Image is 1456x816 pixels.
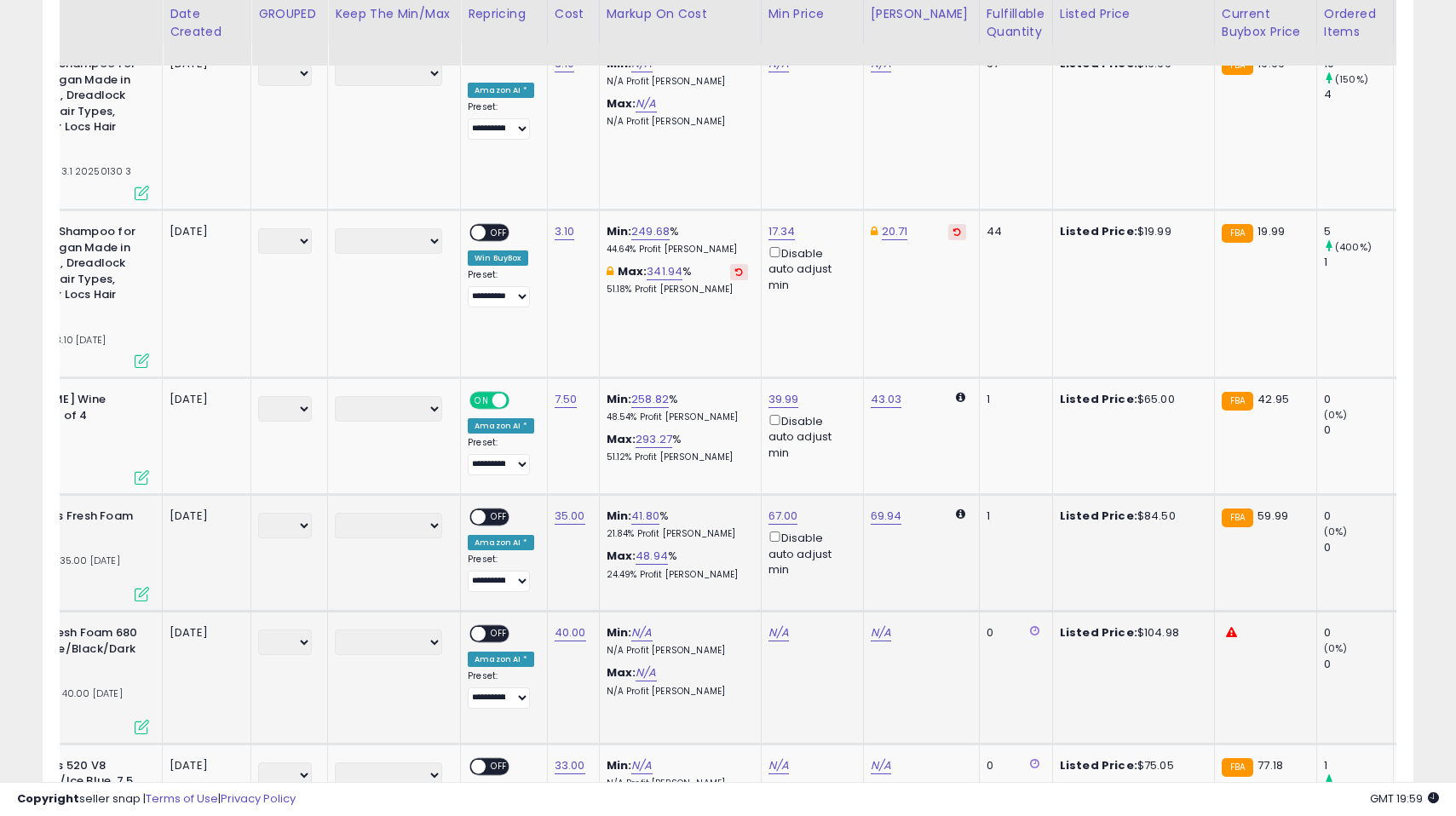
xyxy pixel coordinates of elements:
a: 33.00 [555,757,585,774]
div: 0 [987,758,1039,773]
div: Disable auto adjust min [768,528,850,578]
div: 0 [1324,625,1393,641]
a: 40.00 [555,624,586,641]
div: % [607,224,748,256]
div: 0 [1324,392,1393,407]
div: Cost [555,5,592,23]
p: N/A Profit [PERSON_NAME] [607,116,748,128]
span: ON [471,394,492,408]
div: 0 [1324,422,1393,438]
b: Listed Price: [1060,55,1137,72]
span: 42.95 [1257,391,1289,407]
b: Min: [607,391,632,407]
div: 5 [1324,224,1393,239]
a: N/A [768,757,789,774]
a: N/A [636,664,656,681]
div: $19.99 [1060,224,1201,239]
div: Min Price [768,5,856,23]
div: $84.50 [1060,509,1201,524]
b: Min: [607,55,632,72]
b: Min: [607,624,632,641]
a: N/A [631,624,652,641]
div: 1 [1324,255,1393,270]
b: Listed Price: [1060,391,1137,407]
span: 19.99 [1257,223,1285,239]
div: Preset: [468,670,534,709]
p: 48.54% Profit [PERSON_NAME] [607,411,748,423]
a: N/A [871,757,891,774]
small: (400%) [1335,240,1372,254]
div: Fulfillable Quantity [987,5,1045,41]
span: 77.18 [1257,757,1283,773]
div: [DATE] [170,392,238,407]
div: Ordered Items [1324,5,1386,41]
b: Min: [607,757,632,773]
a: 258.82 [631,391,669,408]
b: Listed Price: [1060,757,1137,773]
i: Calculated using Dynamic Max Price. [956,509,965,520]
small: FBA [1222,224,1253,243]
small: FBA [1222,509,1253,527]
div: 1 [987,392,1039,407]
p: 44.64% Profit [PERSON_NAME] [607,244,748,256]
div: Current Buybox Price [1222,5,1309,41]
b: Max: [607,431,636,447]
b: Listed Price: [1060,508,1137,524]
div: Amazon AI * [468,652,534,667]
div: $104.98 [1060,625,1201,641]
a: 20.71 [882,223,908,240]
a: N/A [768,624,789,641]
span: 2025-09-12 19:59 GMT [1370,790,1439,807]
span: OFF [486,759,513,773]
p: 51.18% Profit [PERSON_NAME] [607,284,748,296]
div: Preset: [468,101,534,140]
b: Listed Price: [1060,223,1137,239]
b: Min: [607,223,632,239]
a: N/A [871,624,891,641]
p: 51.12% Profit [PERSON_NAME] [607,451,748,463]
a: 7.50 [555,391,578,408]
span: OFF [507,394,534,408]
p: N/A Profit [PERSON_NAME] [607,76,748,88]
strong: Copyright [17,790,79,807]
div: 0 [987,625,1039,641]
div: [PERSON_NAME] [871,5,972,23]
div: Keep the min/max [335,5,453,23]
b: Min: [607,508,632,524]
div: Preset: [468,269,534,307]
b: Max: [607,548,636,564]
div: [DATE] [170,509,238,524]
div: 44 [987,224,1039,239]
a: N/A [636,95,656,112]
small: (0%) [1324,641,1348,655]
span: 59.99 [1257,508,1288,524]
span: OFF [486,510,513,525]
p: N/A Profit [PERSON_NAME] [607,686,748,698]
a: 293.27 [636,431,672,448]
div: $65.00 [1060,392,1201,407]
p: 24.49% Profit [PERSON_NAME] [607,569,748,581]
b: Max: [607,664,636,681]
b: Max: [618,263,647,279]
div: Disable auto adjust min [768,244,850,293]
div: Preset: [468,554,534,592]
a: 249.68 [631,223,670,240]
a: 69.94 [871,508,902,525]
a: 43.03 [871,391,902,408]
div: 0 [1324,657,1393,672]
div: % [607,432,748,463]
a: Privacy Policy [221,790,296,807]
div: Preset: [468,437,534,475]
div: Listed Price [1060,5,1207,23]
span: OFF [486,627,513,641]
a: 341.94 [647,263,682,280]
b: Max: [607,95,636,112]
div: 1 [1324,758,1393,773]
div: [DATE] [170,224,238,239]
div: Disable auto adjust min [768,411,850,461]
p: N/A Profit [PERSON_NAME] [607,645,748,657]
div: % [607,392,748,423]
div: 0 [1324,540,1393,555]
a: 67.00 [768,508,798,525]
div: GROUPED [258,5,320,23]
